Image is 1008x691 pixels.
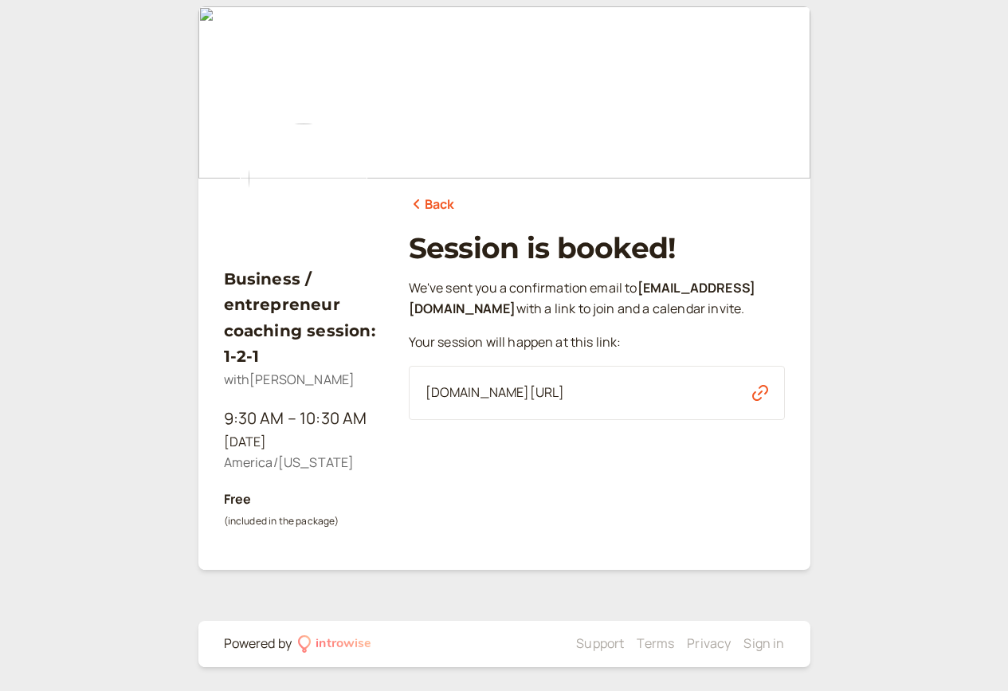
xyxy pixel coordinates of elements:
span: [DOMAIN_NAME][URL] [426,383,565,403]
a: Back [409,194,455,215]
p: We ' ve sent you a confirmation email to with a link to join and a calendar invite. [409,278,785,320]
div: America/[US_STATE] [224,453,383,473]
small: (included in the package) [224,514,339,528]
div: Powered by [224,634,292,654]
a: Terms [637,634,674,652]
div: 9:30 AM – 10:30 AM [224,406,383,431]
a: introwise [298,634,372,654]
a: Support [576,634,624,652]
div: introwise [316,634,371,654]
h3: Business / entrepreneur coaching session: 1-2-1 [224,266,383,370]
span: with [PERSON_NAME] [224,371,355,388]
a: Privacy [687,634,731,652]
div: [DATE] [224,432,383,453]
h1: Session is booked! [409,231,785,265]
p: Your session will happen at this link: [409,332,785,353]
b: Free [224,490,252,508]
a: Sign in [743,634,784,652]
